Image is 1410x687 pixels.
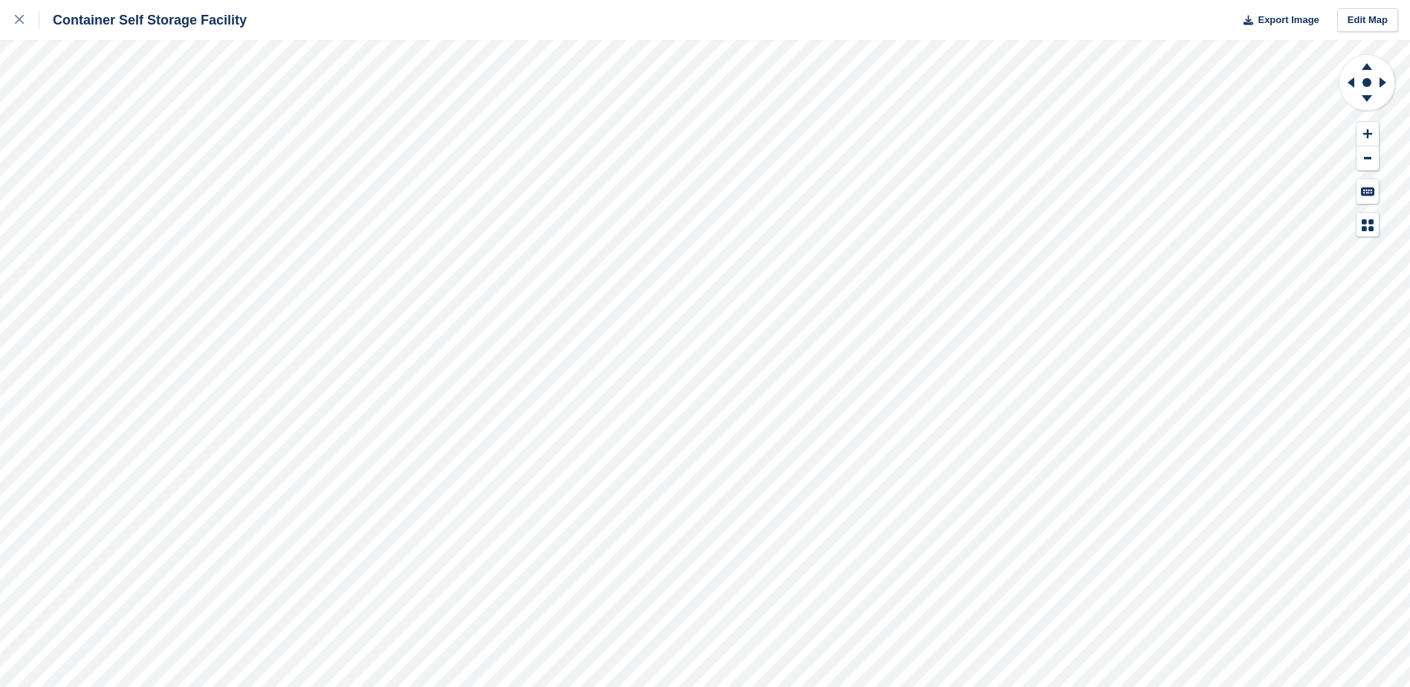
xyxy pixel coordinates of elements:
button: Zoom Out [1356,146,1379,171]
div: Container Self Storage Facility [39,11,247,29]
a: Edit Map [1337,8,1398,33]
button: Export Image [1235,8,1319,33]
button: Map Legend [1356,213,1379,237]
span: Export Image [1258,13,1319,28]
button: Zoom In [1356,122,1379,146]
button: Keyboard Shortcuts [1356,179,1379,204]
